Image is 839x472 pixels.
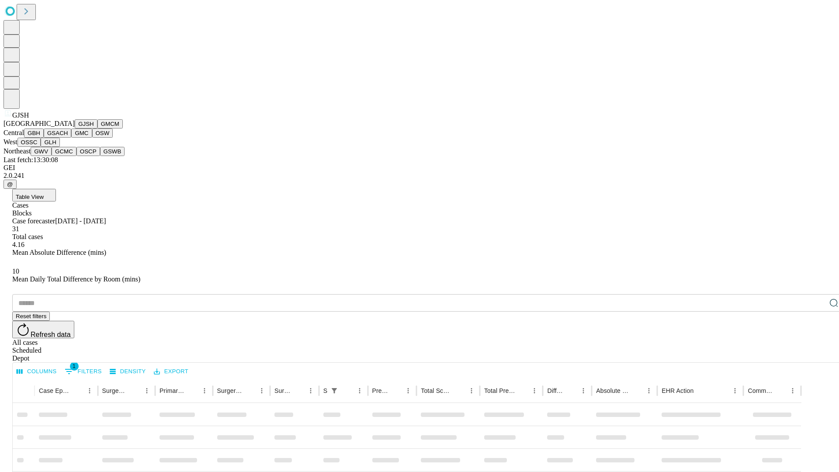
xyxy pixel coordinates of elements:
span: @ [7,181,13,187]
button: Sort [453,385,465,397]
button: Sort [128,385,141,397]
div: GEI [3,164,836,172]
button: Menu [787,385,799,397]
div: Total Predicted Duration [484,387,516,394]
button: Menu [83,385,96,397]
button: OSSC [17,138,41,147]
span: 31 [12,225,19,233]
div: Surgery Date [274,387,291,394]
span: Central [3,129,24,136]
button: Menu [528,385,541,397]
span: 10 [12,267,19,275]
button: Menu [141,385,153,397]
div: Primary Service [159,387,185,394]
button: Sort [341,385,354,397]
button: Menu [354,385,366,397]
div: Comments [748,387,773,394]
button: GSWB [100,147,125,156]
span: Northeast [3,147,31,155]
button: Sort [186,385,198,397]
button: Density [107,365,148,378]
div: Predicted In Room Duration [372,387,389,394]
button: @ [3,180,17,189]
button: Select columns [14,365,59,378]
div: EHR Action [662,387,693,394]
button: Menu [465,385,478,397]
span: Table View [16,194,44,200]
button: Sort [243,385,256,397]
span: Mean Daily Total Difference by Room (mins) [12,275,140,283]
button: Menu [643,385,655,397]
button: Sort [565,385,577,397]
button: Menu [305,385,317,397]
button: GCMC [52,147,76,156]
div: Case Epic Id [39,387,70,394]
button: Sort [631,385,643,397]
button: OSW [92,128,113,138]
button: Show filters [62,364,104,378]
button: Sort [71,385,83,397]
button: OSCP [76,147,100,156]
div: Surgeon Name [102,387,128,394]
button: Table View [12,189,56,201]
button: GMC [71,128,92,138]
span: Case forecaster [12,217,55,225]
span: West [3,138,17,146]
span: 4.16 [12,241,24,248]
button: GMCM [97,119,123,128]
div: Difference [547,387,564,394]
div: 2.0.241 [3,172,836,180]
span: [GEOGRAPHIC_DATA] [3,120,75,127]
div: 1 active filter [328,385,340,397]
div: Scheduled In Room Duration [323,387,327,394]
span: [DATE] - [DATE] [55,217,106,225]
button: GWV [31,147,52,156]
span: Refresh data [31,331,71,338]
button: Show filters [328,385,340,397]
span: Reset filters [16,313,46,319]
div: Absolute Difference [596,387,630,394]
button: Reset filters [12,312,50,321]
div: Total Scheduled Duration [421,387,452,394]
button: Menu [198,385,211,397]
button: Menu [256,385,268,397]
button: Sort [516,385,528,397]
button: Refresh data [12,321,74,338]
span: Last fetch: 13:30:08 [3,156,58,163]
button: Menu [577,385,589,397]
button: GSACH [44,128,71,138]
span: Total cases [12,233,43,240]
button: Sort [694,385,707,397]
button: Sort [390,385,402,397]
button: Sort [292,385,305,397]
span: Mean Absolute Difference (mins) [12,249,106,256]
span: GJSH [12,111,29,119]
button: Sort [774,385,787,397]
button: Menu [402,385,414,397]
button: GBH [24,128,44,138]
button: GJSH [75,119,97,128]
div: Surgery Name [217,387,243,394]
button: GLH [41,138,59,147]
button: Export [152,365,191,378]
button: Menu [729,385,741,397]
span: 1 [70,362,79,371]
